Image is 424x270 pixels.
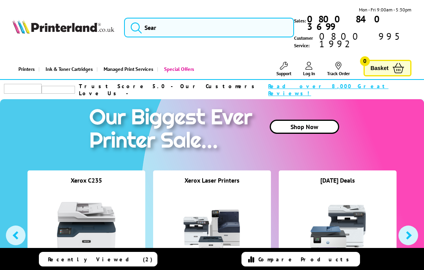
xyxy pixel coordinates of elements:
a: Xerox C235 [71,176,102,184]
a: Shop Now [270,120,339,134]
span: Log In [303,70,315,76]
a: Support [276,62,291,76]
a: Xerox Laser Printers [185,176,239,184]
span: Read over 8,000 Great Reviews! [268,83,403,97]
a: 0800 840 3699 [306,15,411,30]
a: Trust Score 5.0 - Our Customers Love Us -Read over 8,000 Great Reviews! [79,83,404,97]
input: Sear [124,18,294,37]
span: 0800 995 1992 [318,33,411,48]
a: Ink & Toner Cartridges [38,59,97,79]
img: trustpilot rating [42,86,75,94]
span: Recently Viewed (2) [48,256,153,263]
span: Basket [371,63,389,74]
div: [DATE] Deals [279,176,397,194]
img: printer sale [85,99,260,161]
a: Special Offers [157,59,198,79]
a: Printerland Logo [13,20,114,36]
a: Basket 0 [364,60,411,77]
a: Track Order [327,62,350,76]
a: Recently Viewed (2) [39,252,157,266]
span: Compare Products [258,256,353,263]
a: Managed Print Services [97,59,157,79]
a: Compare Products [241,252,360,266]
span: Mon - Fri 9:00am - 5:30pm [359,6,411,13]
span: 0 [360,56,370,66]
span: Ink & Toner Cartridges [46,59,93,79]
span: Customer Service: [294,33,411,49]
a: Printers [13,59,38,79]
span: Sales: [294,17,306,24]
img: Printerland Logo [13,20,114,34]
a: Log In [303,62,315,76]
span: Support [276,70,291,76]
b: 0800 840 3699 [307,13,386,33]
img: trustpilot rating [4,84,42,94]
